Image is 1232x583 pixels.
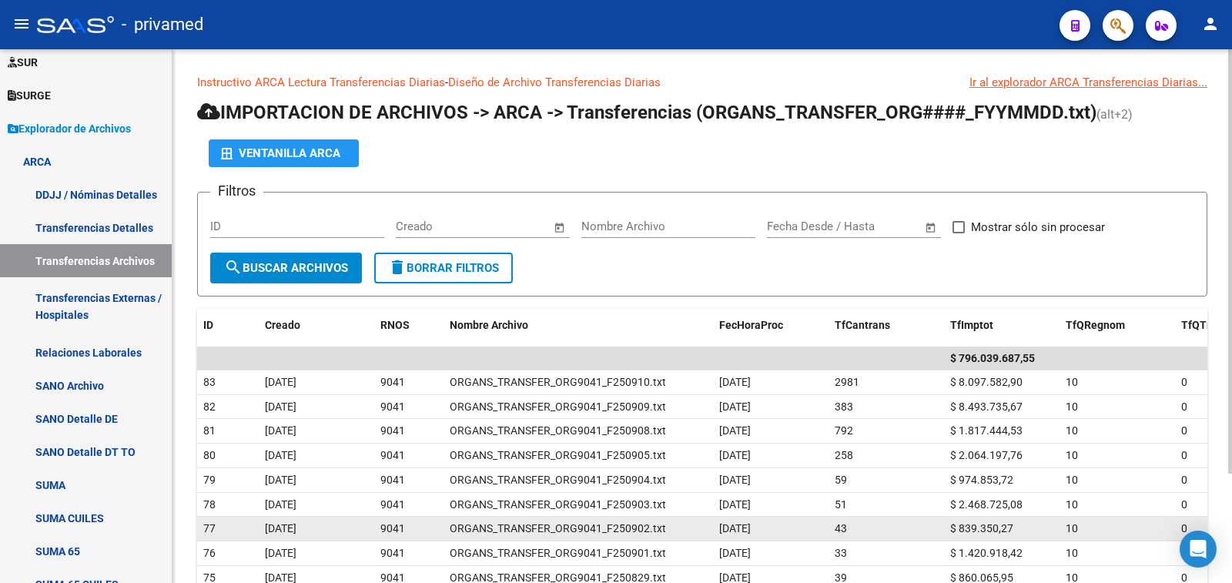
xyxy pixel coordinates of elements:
span: TfQRegnom [1066,319,1125,331]
button: Borrar Filtros [374,253,513,283]
datatable-header-cell: TfQRegnom [1060,309,1175,342]
span: $ 974.853,72 [950,474,1013,486]
span: [DATE] [719,522,751,534]
input: Fecha fin [472,219,547,233]
span: (alt+2) [1096,107,1133,122]
span: 9041 [380,376,405,388]
input: Fecha inicio [767,219,829,233]
span: 43 [835,522,847,534]
span: 10 [1066,449,1078,461]
span: [DATE] [719,547,751,559]
h3: Filtros [210,180,263,202]
div: Ir al explorador ARCA Transferencias Diarias... [969,74,1207,91]
span: 0 [1181,376,1187,388]
span: Buscar Archivos [224,261,348,275]
span: ORGANS_TRANSFER_ORG9041_F250902.txt [450,522,666,534]
span: 383 [835,400,853,413]
a: Instructivo ARCA Lectura Transferencias Diarias [197,75,445,89]
button: Ventanilla ARCA [209,139,359,167]
span: [DATE] [719,498,751,511]
span: Creado [265,319,300,331]
input: Fecha fin [843,219,918,233]
mat-icon: delete [388,258,407,276]
span: Mostrar sólo sin procesar [971,218,1105,236]
mat-icon: menu [12,15,31,33]
datatable-header-cell: Nombre Archivo [444,309,713,342]
span: 83 [203,376,216,388]
span: [DATE] [719,400,751,413]
span: [DATE] [265,498,296,511]
span: 258 [835,449,853,461]
span: 10 [1066,424,1078,437]
span: 10 [1066,547,1078,559]
span: 82 [203,400,216,413]
datatable-header-cell: ID [197,309,259,342]
span: 10 [1066,522,1078,534]
span: $ 8.493.735,67 [950,400,1023,413]
span: [DATE] [265,424,296,437]
span: [DATE] [719,424,751,437]
span: $ 2.468.725,08 [950,498,1023,511]
span: 59 [835,474,847,486]
span: 9041 [380,400,405,413]
datatable-header-cell: TfCantrans [829,309,944,342]
datatable-header-cell: Creado [259,309,374,342]
span: [DATE] [265,449,296,461]
span: ORGANS_TRANSFER_ORG9041_F250910.txt [450,376,666,388]
span: SUR [8,54,38,71]
span: 9041 [380,449,405,461]
span: TfCantrans [835,319,890,331]
span: 9041 [380,547,405,559]
span: [DATE] [265,474,296,486]
span: [DATE] [719,474,751,486]
span: ORGANS_TRANSFER_ORG9041_F250903.txt [450,498,666,511]
mat-icon: person [1201,15,1220,33]
span: ORGANS_TRANSFER_ORG9041_F250908.txt [450,424,666,437]
input: Fecha inicio [396,219,458,233]
span: $ 1.817.444,53 [950,424,1023,437]
span: 9041 [380,498,405,511]
span: [DATE] [719,376,751,388]
span: [DATE] [265,522,296,534]
span: [DATE] [265,547,296,559]
button: Open calendar [551,219,569,236]
span: $ 2.064.197,76 [950,449,1023,461]
span: 79 [203,474,216,486]
mat-icon: search [224,258,243,276]
span: Nombre Archivo [450,319,528,331]
span: [DATE] [265,376,296,388]
span: 0 [1181,474,1187,486]
span: 0 [1181,449,1187,461]
span: $ 796.039.687,55 [950,352,1035,364]
span: [DATE] [265,400,296,413]
span: TfImptot [950,319,993,331]
span: RNOS [380,319,410,331]
span: ID [203,319,213,331]
span: 0 [1181,400,1187,413]
span: 81 [203,424,216,437]
span: 792 [835,424,853,437]
span: 2981 [835,376,859,388]
span: FecHoraProc [719,319,783,331]
span: Borrar Filtros [388,261,499,275]
span: $ 1.420.918,42 [950,547,1023,559]
datatable-header-cell: TfImptot [944,309,1060,342]
span: ORGANS_TRANSFER_ORG9041_F250905.txt [450,449,666,461]
a: Diseño de Archivo Transferencias Diarias [448,75,661,89]
datatable-header-cell: RNOS [374,309,444,342]
span: 0 [1181,522,1187,534]
div: Ventanilla ARCA [221,139,346,167]
span: 9041 [380,522,405,534]
span: IMPORTACION DE ARCHIVOS -> ARCA -> Transferencias (ORGANS_TRANSFER_ORG####_FYYMMDD.txt) [197,102,1096,123]
span: ORGANS_TRANSFER_ORG9041_F250909.txt [450,400,666,413]
datatable-header-cell: FecHoraProc [713,309,829,342]
span: 10 [1066,376,1078,388]
span: 78 [203,498,216,511]
span: 80 [203,449,216,461]
span: - privamed [122,8,203,42]
button: Buscar Archivos [210,253,362,283]
span: 0 [1181,424,1187,437]
span: 0 [1181,498,1187,511]
span: 10 [1066,400,1078,413]
span: 33 [835,547,847,559]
